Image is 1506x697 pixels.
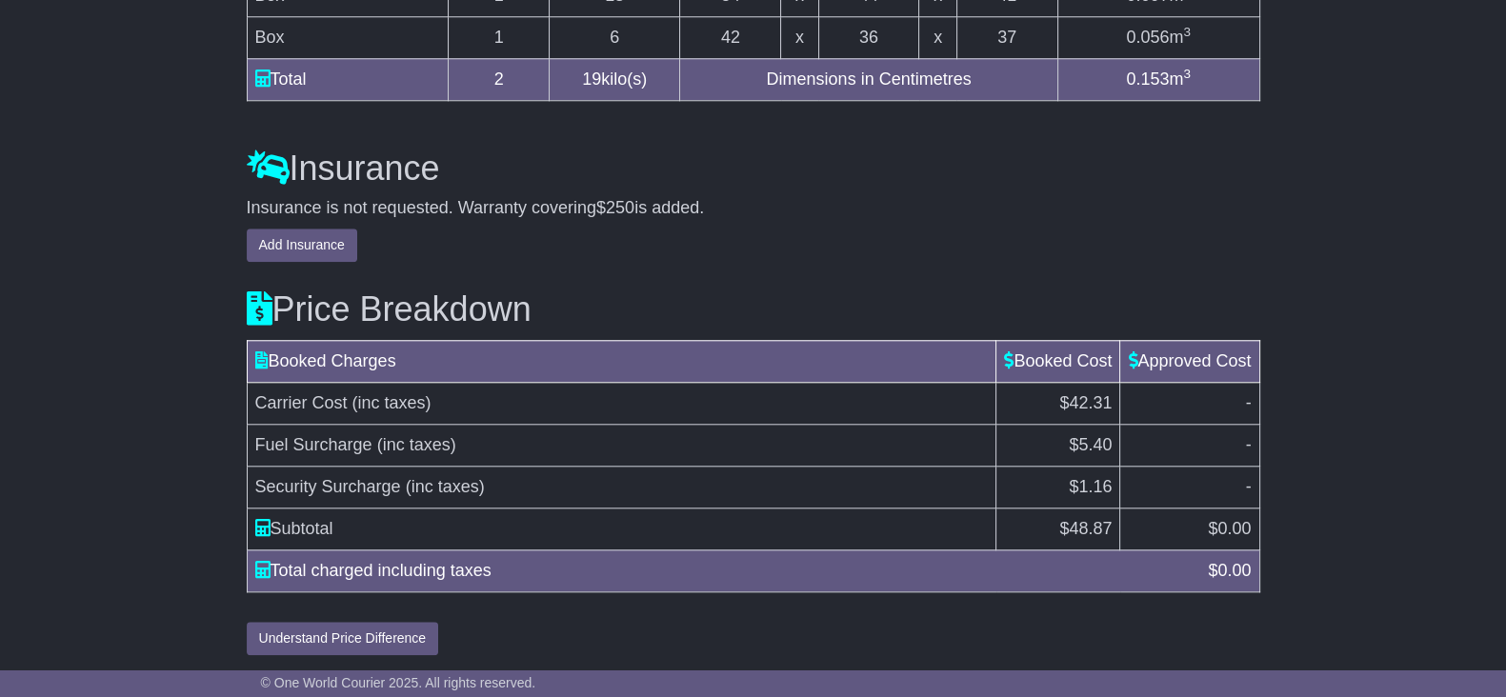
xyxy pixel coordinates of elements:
span: Security Surcharge [255,477,401,496]
span: $5.40 [1069,435,1112,454]
h3: Price Breakdown [247,290,1260,329]
td: 1 [449,16,550,58]
td: m [1057,16,1259,58]
span: 0.00 [1217,519,1251,538]
div: $ [1198,558,1260,584]
span: $250 [596,198,634,217]
span: Carrier Cost [255,393,348,412]
td: Subtotal [247,508,996,549]
h3: Insurance [247,149,1260,188]
span: 0.056 [1126,28,1169,47]
td: 6 [550,16,680,58]
td: $ [996,508,1120,549]
span: (inc taxes) [377,435,456,454]
span: $42.31 [1059,393,1112,412]
td: $ [1120,508,1259,549]
span: - [1246,393,1252,412]
sup: 3 [1183,67,1191,81]
span: Fuel Surcharge [255,435,372,454]
sup: 3 [1183,25,1191,39]
span: (inc taxes) [352,393,432,412]
td: Total [247,58,449,100]
td: m [1057,58,1259,100]
div: Insurance is not requested. Warranty covering is added. [247,198,1260,219]
span: © One World Courier 2025. All rights reserved. [261,675,536,690]
td: kilo(s) [550,58,680,100]
span: 19 [582,70,601,89]
span: - [1246,477,1252,496]
span: $1.16 [1069,477,1112,496]
td: 2 [449,58,550,100]
button: Add Insurance [247,229,357,262]
td: Booked Charges [247,340,996,382]
span: 0.153 [1126,70,1169,89]
span: (inc taxes) [406,477,485,496]
button: Understand Price Difference [247,622,439,655]
td: Approved Cost [1120,340,1259,382]
span: 0.00 [1217,561,1251,580]
td: x [919,16,956,58]
td: 36 [818,16,919,58]
span: - [1246,435,1252,454]
td: Box [247,16,449,58]
td: 37 [956,16,1057,58]
td: 42 [680,16,781,58]
td: Dimensions in Centimetres [680,58,1057,100]
span: 48.87 [1069,519,1112,538]
div: Total charged including taxes [246,558,1199,584]
td: x [781,16,818,58]
td: Booked Cost [996,340,1120,382]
